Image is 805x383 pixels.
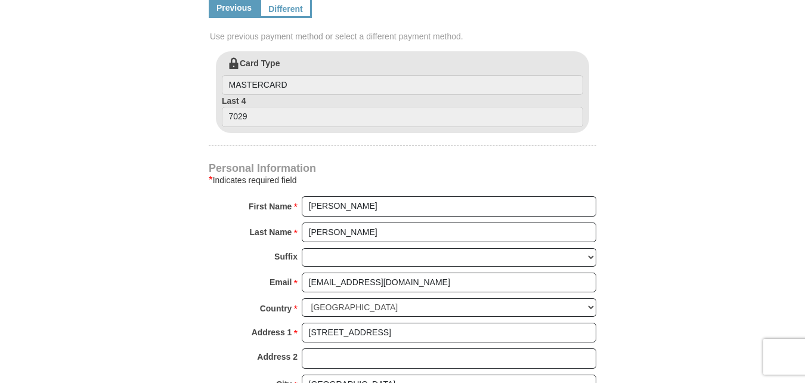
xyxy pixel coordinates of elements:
strong: Email [270,274,292,291]
input: Last 4 [222,107,583,127]
strong: Address 1 [252,324,292,341]
h4: Personal Information [209,163,596,173]
label: Card Type [222,57,583,95]
div: Indicates required field [209,173,596,187]
span: Use previous payment method or select a different payment method. [210,30,597,42]
strong: First Name [249,198,292,215]
strong: Suffix [274,248,298,265]
label: Last 4 [222,95,583,127]
strong: Country [260,300,292,317]
strong: Address 2 [257,348,298,365]
input: Card Type [222,75,583,95]
strong: Last Name [250,224,292,240]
